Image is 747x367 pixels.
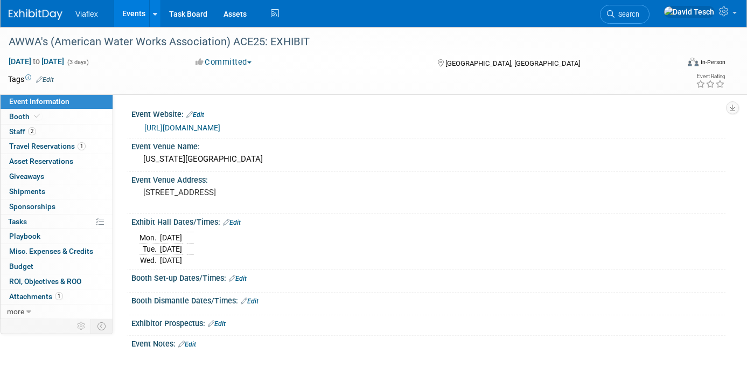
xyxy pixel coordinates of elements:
td: [DATE] [160,232,182,244]
a: Attachments1 [1,289,113,304]
a: Travel Reservations1 [1,139,113,154]
a: more [1,304,113,319]
span: 1 [78,142,86,150]
i: Booth reservation complete [34,113,40,119]
a: Playbook [1,229,113,244]
div: In-Person [700,58,725,66]
span: Search [615,10,639,18]
a: Edit [186,111,204,119]
span: [DATE] [DATE] [8,57,65,66]
div: Booth Dismantle Dates/Times: [131,293,725,307]
a: Giveaways [1,169,113,184]
button: Committed [192,57,256,68]
span: Budget [9,262,33,271]
span: 1 [55,292,63,300]
a: Search [600,5,650,24]
td: [DATE] [160,244,182,255]
a: Edit [241,297,259,305]
span: Event Information [9,97,69,106]
span: Viaflex [75,10,98,18]
a: Edit [223,219,241,226]
div: Event Format [619,56,725,72]
span: ROI, Objectives & ROO [9,277,81,286]
span: Travel Reservations [9,142,86,150]
span: (3 days) [66,59,89,66]
span: Misc. Expenses & Credits [9,247,93,255]
img: David Tesch [664,6,715,18]
td: Tue. [139,244,160,255]
span: Attachments [9,292,63,301]
a: Edit [178,341,196,348]
span: Staff [9,127,36,136]
div: Exhibit Hall Dates/Times: [131,214,725,228]
td: [DATE] [160,255,182,266]
div: Event Venue Name: [131,139,725,152]
td: Personalize Event Tab Strip [72,319,91,333]
a: Booth [1,109,113,124]
a: Edit [208,320,226,328]
span: Giveaways [9,172,44,181]
div: Exhibitor Prospectus: [131,315,725,329]
a: ROI, Objectives & ROO [1,274,113,289]
div: Booth Set-up Dates/Times: [131,270,725,284]
span: Booth [9,112,42,121]
span: to [31,57,41,66]
div: Event Website: [131,106,725,120]
td: Toggle Event Tabs [91,319,113,333]
a: Event Information [1,94,113,109]
div: AWWA's (American Water Works Association) ACE25: EXHIBIT [5,32,665,52]
td: Wed. [139,255,160,266]
a: Sponsorships [1,199,113,214]
div: [US_STATE][GEOGRAPHIC_DATA] [139,151,717,168]
div: Event Notes: [131,336,725,350]
a: Asset Reservations [1,154,113,169]
a: Edit [229,275,247,282]
span: 2 [28,127,36,135]
span: Tasks [8,217,27,226]
pre: [STREET_ADDRESS] [143,188,367,197]
span: Shipments [9,187,45,196]
span: [GEOGRAPHIC_DATA], [GEOGRAPHIC_DATA] [445,59,580,67]
a: Misc. Expenses & Credits [1,244,113,259]
a: Edit [36,76,54,84]
a: Budget [1,259,113,274]
span: more [7,307,24,316]
span: Asset Reservations [9,157,73,165]
span: Playbook [9,232,40,240]
td: Tags [8,74,54,85]
div: Event Rating [696,74,725,79]
img: Format-Inperson.png [688,58,699,66]
td: Mon. [139,232,160,244]
a: Shipments [1,184,113,199]
span: Sponsorships [9,202,55,211]
div: Event Venue Address: [131,172,725,185]
img: ExhibitDay [9,9,62,20]
a: Tasks [1,214,113,229]
a: [URL][DOMAIN_NAME] [144,123,220,132]
a: Staff2 [1,124,113,139]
